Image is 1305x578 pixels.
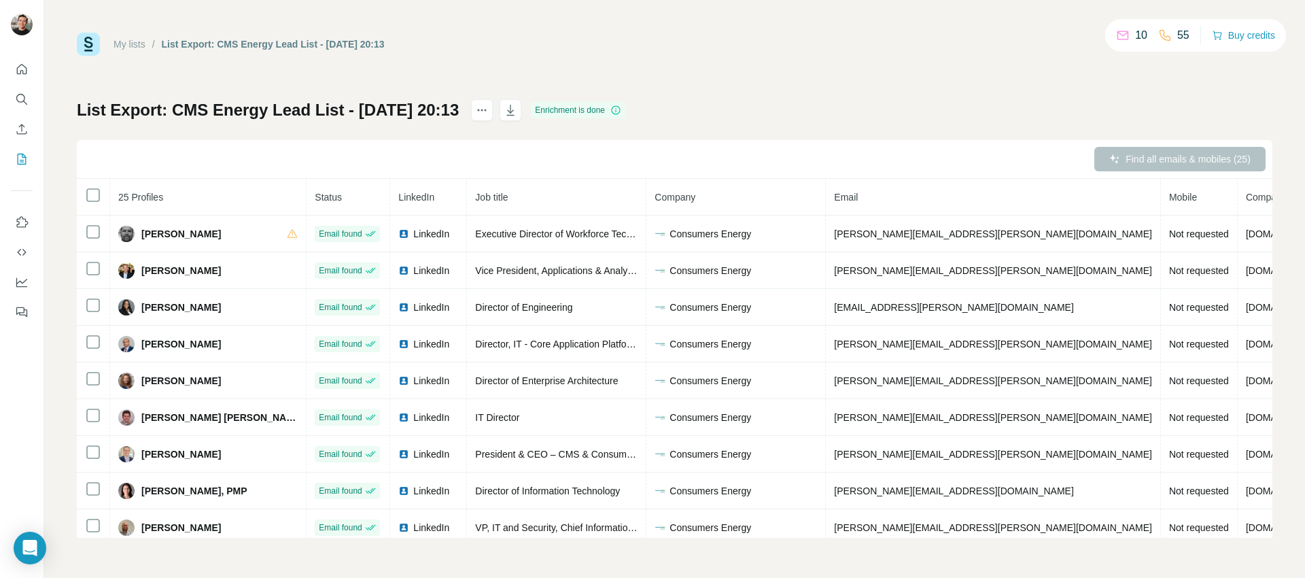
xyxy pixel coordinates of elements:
[162,37,385,51] div: List Export: CMS Energy Lead List - [DATE] 20:13
[141,374,221,388] span: [PERSON_NAME]
[141,301,221,314] span: [PERSON_NAME]
[413,301,449,314] span: LinkedIn
[655,412,665,423] img: company-logo
[669,264,751,277] span: Consumers Energy
[118,299,135,316] img: Avatar
[141,264,221,277] span: [PERSON_NAME]
[413,337,449,351] span: LinkedIn
[1169,375,1229,386] span: Not requested
[669,447,751,461] span: Consumers Energy
[1212,26,1275,45] button: Buy credits
[118,483,135,499] img: Avatar
[398,192,434,203] span: LinkedIn
[315,192,342,203] span: Status
[1135,27,1147,44] p: 10
[531,102,625,118] div: Enrichment is done
[118,262,135,279] img: Avatar
[118,520,135,536] img: Avatar
[1169,192,1197,203] span: Mobile
[1169,228,1229,239] span: Not requested
[834,192,858,203] span: Email
[118,373,135,389] img: Avatar
[141,447,221,461] span: [PERSON_NAME]
[1169,522,1229,533] span: Not requested
[398,412,409,423] img: LinkedIn logo
[319,485,362,497] span: Email found
[1169,302,1229,313] span: Not requested
[118,192,163,203] span: 25 Profiles
[475,228,758,239] span: Executive Director of Workforce Technology Analytics and Planning
[669,301,751,314] span: Consumers Energy
[475,412,519,423] span: IT Director
[319,338,362,350] span: Email found
[11,300,33,324] button: Feedback
[319,375,362,387] span: Email found
[398,449,409,460] img: LinkedIn logo
[11,147,33,171] button: My lists
[141,521,221,534] span: [PERSON_NAME]
[669,411,751,424] span: Consumers Energy
[475,375,618,386] span: Director of Enterprise Architecture
[834,486,1073,496] span: [PERSON_NAME][EMAIL_ADDRESS][DOMAIN_NAME]
[141,411,298,424] span: [PERSON_NAME] [PERSON_NAME] III
[834,522,1152,533] span: [PERSON_NAME][EMAIL_ADDRESS][PERSON_NAME][DOMAIN_NAME]
[834,449,1152,460] span: [PERSON_NAME][EMAIL_ADDRESS][PERSON_NAME][DOMAIN_NAME]
[413,264,449,277] span: LinkedIn
[77,33,100,56] img: Surfe Logo
[1169,449,1229,460] span: Not requested
[319,411,362,424] span: Email found
[655,192,695,203] span: Company
[1169,486,1229,496] span: Not requested
[11,87,33,112] button: Search
[475,449,672,460] span: President & CEO – CMS & Consumers Energy
[77,99,459,121] h1: List Export: CMS Energy Lead List - [DATE] 20:13
[475,302,572,313] span: Director of Engineering
[655,375,665,386] img: company-logo
[319,448,362,460] span: Email found
[669,521,751,534] span: Consumers Energy
[11,57,33,82] button: Quick start
[413,374,449,388] span: LinkedIn
[834,302,1073,313] span: [EMAIL_ADDRESS][PERSON_NAME][DOMAIN_NAME]
[834,339,1152,350] span: [PERSON_NAME][EMAIL_ADDRESS][PERSON_NAME][DOMAIN_NAME]
[655,449,665,460] img: company-logo
[398,486,409,496] img: LinkedIn logo
[319,265,362,277] span: Email found
[11,240,33,265] button: Use Surfe API
[141,337,221,351] span: [PERSON_NAME]
[475,486,620,496] span: Director of Information Technology
[118,446,135,462] img: Avatar
[475,265,744,276] span: Vice President, Applications & Analytics and Chief Digital Officer
[475,192,508,203] span: Job title
[413,447,449,461] span: LinkedIn
[118,226,135,242] img: Avatar
[11,14,33,35] img: Avatar
[669,337,751,351] span: Consumers Energy
[14,532,46,564] div: Open Intercom Messenger
[655,486,665,496] img: company-logo
[655,302,665,313] img: company-logo
[141,227,221,241] span: [PERSON_NAME]
[1169,412,1229,423] span: Not requested
[413,521,449,534] span: LinkedIn
[475,339,642,350] span: Director, IT - Core Application Platforms
[834,228,1152,239] span: [PERSON_NAME][EMAIL_ADDRESS][PERSON_NAME][DOMAIN_NAME]
[114,39,145,50] a: My lists
[413,411,449,424] span: LinkedIn
[669,227,751,241] span: Consumers Energy
[669,484,751,498] span: Consumers Energy
[152,37,155,51] li: /
[834,412,1152,423] span: [PERSON_NAME][EMAIL_ADDRESS][PERSON_NAME][DOMAIN_NAME]
[475,522,663,533] span: VP, IT and Security, Chief Information Officer
[669,374,751,388] span: Consumers Energy
[1177,27,1189,44] p: 55
[141,484,247,498] span: [PERSON_NAME], PMP
[413,227,449,241] span: LinkedIn
[398,522,409,533] img: LinkedIn logo
[118,336,135,352] img: Avatar
[398,265,409,276] img: LinkedIn logo
[11,210,33,235] button: Use Surfe on LinkedIn
[118,409,135,426] img: Avatar
[655,228,665,239] img: company-logo
[655,339,665,350] img: company-logo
